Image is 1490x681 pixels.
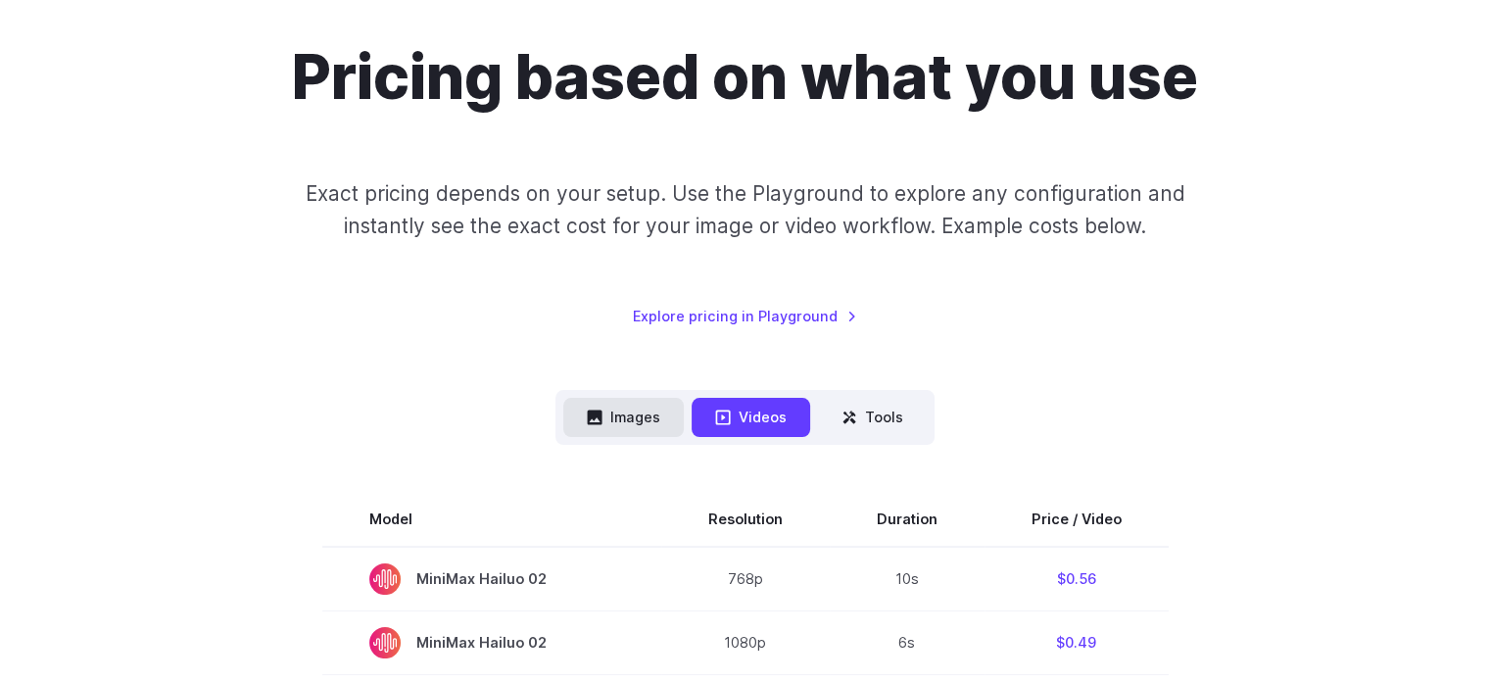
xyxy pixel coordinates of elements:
button: Tools [818,398,927,436]
span: MiniMax Hailuo 02 [369,563,614,595]
td: 1080p [661,610,830,674]
th: Duration [830,492,985,547]
th: Resolution [661,492,830,547]
span: MiniMax Hailuo 02 [369,627,614,658]
a: Explore pricing in Playground [633,305,857,327]
button: Images [563,398,684,436]
td: 768p [661,547,830,611]
td: 6s [830,610,985,674]
th: Model [322,492,661,547]
td: $0.49 [985,610,1169,674]
td: $0.56 [985,547,1169,611]
td: 10s [830,547,985,611]
th: Price / Video [985,492,1169,547]
p: Exact pricing depends on your setup. Use the Playground to explore any configuration and instantl... [267,177,1222,243]
h1: Pricing based on what you use [292,41,1198,115]
button: Videos [692,398,810,436]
